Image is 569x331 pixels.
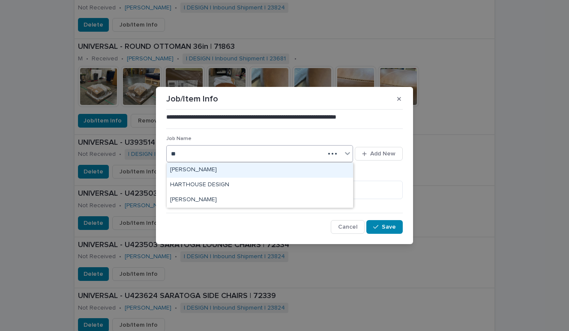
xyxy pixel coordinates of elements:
span: Save [382,224,396,230]
button: Add New [355,147,403,161]
button: Cancel [331,220,365,234]
span: Cancel [338,224,357,230]
span: Job Name [166,136,192,141]
div: CHANDLER [167,163,353,178]
p: Job/Item Info [166,94,218,104]
div: HARTHOUSE DESIGN [167,178,353,193]
div: HAWKINS [167,193,353,208]
button: Save [366,220,403,234]
span: Add New [370,151,395,157]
